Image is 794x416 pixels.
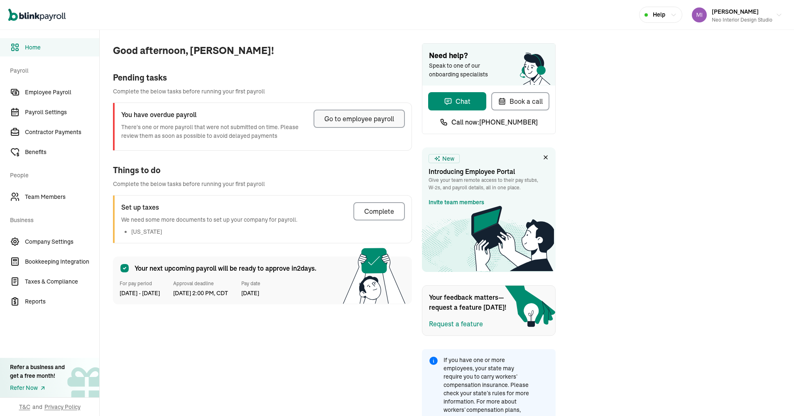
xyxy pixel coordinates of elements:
[25,193,99,201] span: Team Members
[451,117,538,127] span: Call now: [PHONE_NUMBER]
[314,110,405,128] button: Go to employee payroll
[364,206,394,216] div: Complete
[442,154,454,163] span: New
[121,123,307,140] p: There's one or more payroll that were not submitted on time. Please review them as soon as possib...
[429,50,549,61] span: Need help?
[653,10,665,19] span: Help
[120,280,160,287] span: For pay period
[429,176,549,191] p: Give your team remote access to their pay stubs, W‑2s, and payroll details, all in one place.
[712,16,772,24] div: Neo Interior Design Studio
[10,163,94,186] span: People
[44,403,81,411] span: Privacy Policy
[113,43,412,58] span: Good afternoon, [PERSON_NAME]!
[324,114,394,124] div: Go to employee payroll
[491,92,549,110] button: Book a call
[429,319,483,329] button: Request a feature
[10,363,65,380] div: Refer a business and get a free month!
[429,166,549,176] h3: Introducing Employee Portal
[689,5,786,25] button: [PERSON_NAME]Neo Interior Design Studio
[10,58,94,81] span: Payroll
[429,198,484,207] a: Invite team members
[25,43,99,52] span: Home
[25,257,99,266] span: Bookkeeping Integration
[639,7,682,23] button: Help
[113,71,412,84] div: Pending tasks
[241,280,260,287] span: Pay date
[113,164,412,176] div: Things to do
[135,263,316,273] span: Your next upcoming payroll will be ready to approve in 2 days.
[8,3,66,27] nav: Global
[656,326,794,416] iframe: Chat Widget
[429,292,512,312] span: Your feedback matters—request a feature [DATE]!
[25,88,99,97] span: Employee Payroll
[121,215,297,224] p: We need some more documents to set up your company for payroll.
[25,148,99,157] span: Benefits
[712,8,759,15] span: [PERSON_NAME]
[173,280,228,287] span: Approval deadline
[25,128,99,137] span: Contractor Payments
[444,96,471,106] div: Chat
[25,108,99,117] span: Payroll Settings
[241,289,260,298] span: [DATE]
[25,277,99,286] span: Taxes & Compliance
[10,208,94,231] span: Business
[113,180,412,188] span: Complete the below tasks before running your first payroll
[19,403,30,411] span: T&C
[25,237,99,246] span: Company Settings
[121,110,307,120] h3: You have overdue payroll
[120,289,160,298] span: [DATE] - [DATE]
[173,289,228,298] span: [DATE] 2:00 PM, CDT
[121,202,297,212] h3: Set up taxes
[113,87,412,96] span: Complete the below tasks before running your first payroll
[428,92,486,110] button: Chat
[25,297,99,306] span: Reports
[131,228,297,236] li: [US_STATE]
[498,96,543,106] div: Book a call
[353,202,405,220] button: Complete
[429,61,500,79] span: Speak to one of our onboarding specialists
[10,384,65,392] a: Refer Now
